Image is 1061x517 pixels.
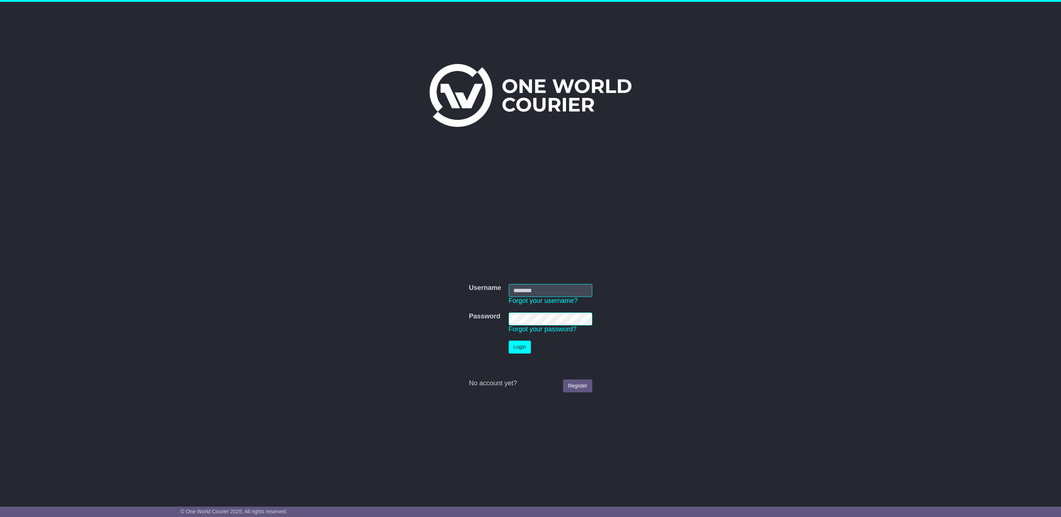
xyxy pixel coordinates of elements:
[469,284,501,292] label: Username
[469,379,592,388] div: No account yet?
[509,325,577,333] a: Forgot your password?
[469,312,500,321] label: Password
[430,64,631,127] img: One World
[509,297,578,304] a: Forgot your username?
[181,508,287,514] span: © One World Courier 2025. All rights reserved.
[563,379,592,392] a: Register
[509,341,531,354] button: Login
